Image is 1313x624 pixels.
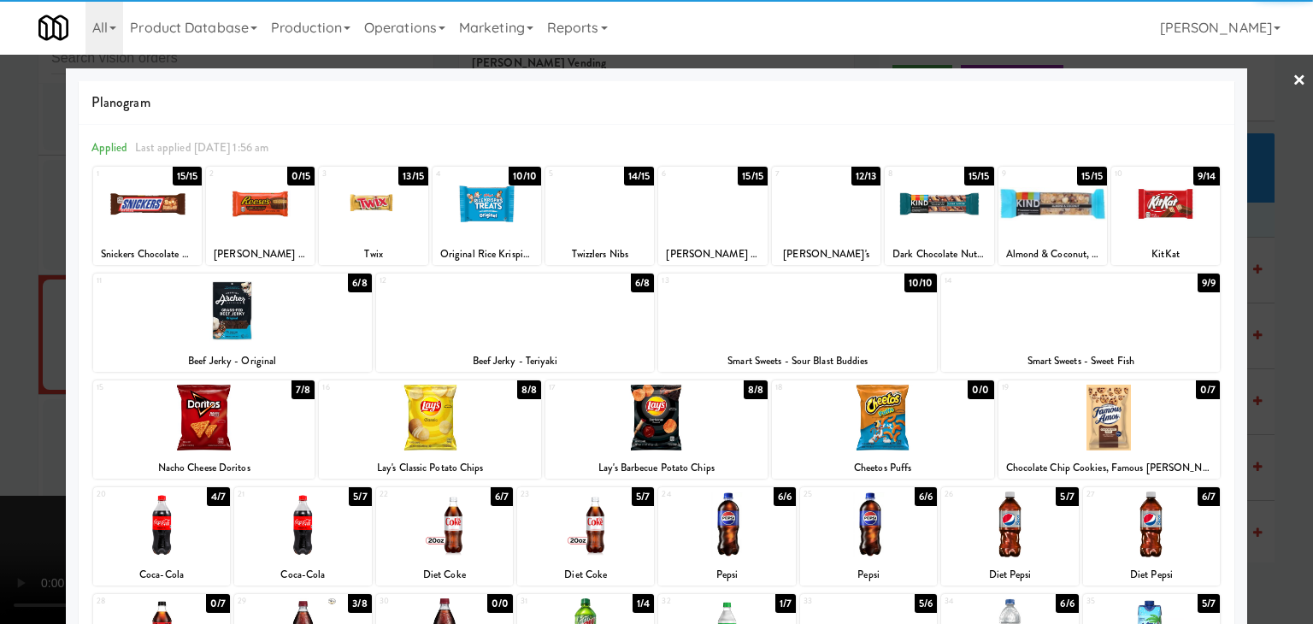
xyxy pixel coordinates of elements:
div: Lay's Barbecue Potato Chips [548,457,765,479]
div: 915/15Almond & Coconut, Kind Bar [998,167,1107,265]
div: 22 [380,487,445,502]
div: Lay's Classic Potato Chips [321,457,539,479]
div: 33 [804,594,868,609]
div: Cheetos Puffs [774,457,992,479]
div: Diet Coke [379,564,510,586]
span: Applied [91,139,128,156]
div: 0/15 [287,167,315,185]
div: 265/7Diet Pepsi [941,487,1078,586]
div: 8/8 [517,380,541,399]
div: 1/7 [775,594,796,613]
div: KitKat [1114,244,1217,265]
div: Original Rice Krispies Treat, [PERSON_NAME] [433,244,541,265]
div: Snickers Chocolate Bar [93,244,202,265]
div: 8/8 [744,380,768,399]
div: Smart Sweets - Sour Blast Buddies [661,350,934,372]
div: [PERSON_NAME] Toast Chee [661,244,764,265]
div: Diet Pepsi [1086,564,1217,586]
div: Chocolate Chip Cookies, Famous [PERSON_NAME] [1001,457,1218,479]
div: 126/8Beef Jerky - Teriyaki [376,274,655,372]
div: 6/6 [1056,594,1078,613]
div: 32 [662,594,727,609]
div: Coca-Cola [93,564,230,586]
div: Smart Sweets - Sweet Fish [941,350,1220,372]
div: 28 [97,594,162,609]
div: 190/7Chocolate Chip Cookies, Famous [PERSON_NAME] [998,380,1221,479]
div: 180/0Cheetos Puffs [772,380,994,479]
div: 3 [322,167,374,181]
div: 0/7 [1196,380,1220,399]
div: [PERSON_NAME] Toast Chee [658,244,767,265]
div: 6/6 [915,487,937,506]
div: 313/15Twix [319,167,427,265]
div: Chocolate Chip Cookies, Famous [PERSON_NAME] [998,457,1221,479]
div: 712/13[PERSON_NAME]'s [772,167,880,265]
div: 30 [380,594,445,609]
div: 14/15 [624,167,655,185]
div: 29 [238,594,303,609]
div: 204/7Coca-Cola [93,487,230,586]
div: 15/15 [738,167,768,185]
div: Pepsi [661,564,792,586]
div: 12/13 [851,167,881,185]
div: 5/7 [349,487,371,506]
div: 157/8Nacho Cheese Doritos [93,380,315,479]
div: Diet Pepsi [1083,564,1220,586]
div: 13 [662,274,798,288]
div: 23 [521,487,586,502]
div: 1 [97,167,148,181]
span: Last applied [DATE] 1:56 am [135,139,269,156]
div: [PERSON_NAME]'s [772,244,880,265]
div: 168/8Lay's Classic Potato Chips [319,380,541,479]
div: Snickers Chocolate Bar [96,244,199,265]
div: 116/8Beef Jerky - Original [93,274,372,372]
div: 34 [945,594,1010,609]
div: 6 [662,167,713,181]
div: 13/15 [398,167,428,185]
div: 1310/10Smart Sweets - Sour Blast Buddies [658,274,937,372]
div: 235/7Diet Coke [517,487,654,586]
div: 21 [238,487,303,502]
div: Beef Jerky - Original [93,350,372,372]
div: Twix [321,244,425,265]
div: Almond & Coconut, Kind Bar [1001,244,1104,265]
div: 6/7 [491,487,513,506]
div: 15/15 [1077,167,1107,185]
div: 5 [549,167,600,181]
div: 14 [945,274,1080,288]
div: Cheetos Puffs [772,457,994,479]
div: 12 [380,274,515,288]
div: Coca-Cola [96,564,227,586]
div: Almond & Coconut, Kind Bar [998,244,1107,265]
div: [PERSON_NAME]'s [774,244,878,265]
div: 0/7 [206,594,230,613]
div: 115/15Snickers Chocolate Bar [93,167,202,265]
div: 9/14 [1193,167,1220,185]
div: [PERSON_NAME] Peanut Butter Cups [209,244,312,265]
div: 9/9 [1198,274,1220,292]
div: [PERSON_NAME] Peanut Butter Cups [206,244,315,265]
div: Nacho Cheese Doritos [96,457,313,479]
div: 256/6Pepsi [800,487,937,586]
div: Beef Jerky - Teriyaki [379,350,652,372]
div: Nacho Cheese Doritos [93,457,315,479]
div: 11 [97,274,233,288]
div: 6/6 [774,487,796,506]
div: 514/15Twizzlers Nibs [545,167,654,265]
div: 24 [662,487,727,502]
div: 276/7Diet Pepsi [1083,487,1220,586]
span: Planogram [91,90,1222,115]
div: 7/8 [291,380,315,399]
div: 5/7 [1056,487,1078,506]
div: 20/15[PERSON_NAME] Peanut Butter Cups [206,167,315,265]
div: 15 [97,380,204,395]
div: 4 [436,167,487,181]
div: 15/15 [173,167,203,185]
div: 215/7Coca-Cola [234,487,371,586]
div: Pepsi [800,564,937,586]
div: 35 [1086,594,1151,609]
div: Beef Jerky - Teriyaki [376,350,655,372]
div: 10/10 [904,274,938,292]
div: Dark Chocolate Nuts & Sea Salt Kind Bar [885,244,993,265]
div: Lay's Classic Potato Chips [319,457,541,479]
